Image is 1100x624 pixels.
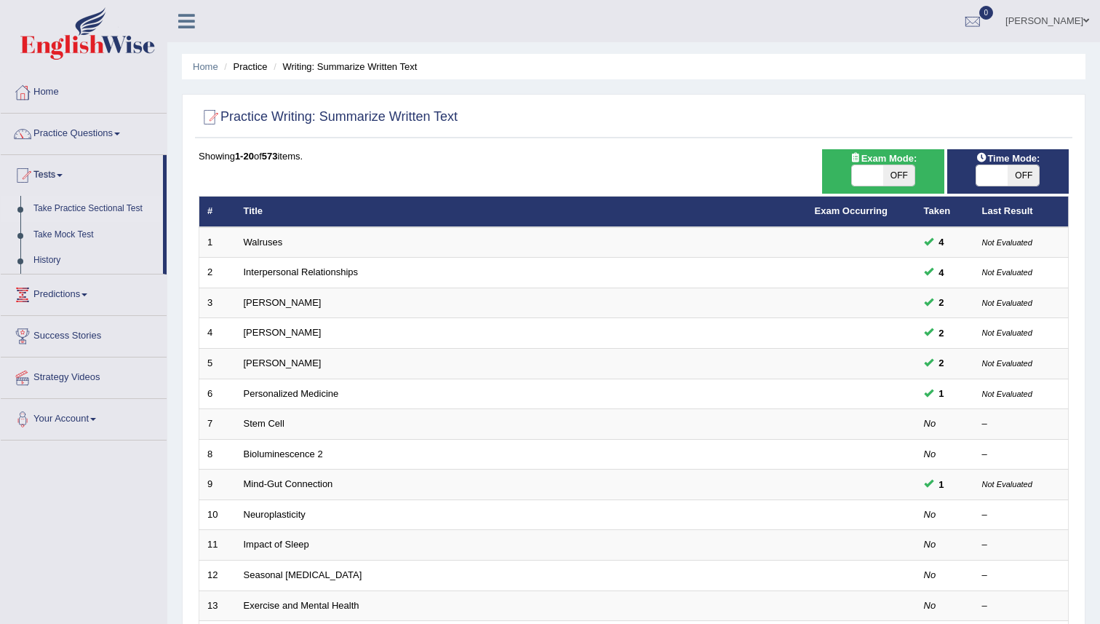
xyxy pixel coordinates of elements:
[1,358,167,394] a: Strategy Videos
[199,591,236,621] td: 13
[193,61,218,72] a: Home
[982,299,1032,307] small: Not Evaluated
[924,600,936,611] em: No
[244,569,362,580] a: Seasonal [MEDICAL_DATA]
[982,268,1032,277] small: Not Evaluated
[27,222,163,248] a: Take Mock Test
[1,399,167,435] a: Your Account
[199,106,458,128] h2: Practice Writing: Summarize Written Text
[916,197,974,227] th: Taken
[883,165,914,186] span: OFF
[1,275,167,311] a: Predictions
[924,539,936,550] em: No
[933,265,950,280] span: You can still take this question
[244,388,339,399] a: Personalized Medicine
[822,149,944,194] div: Show exams occurring in exams
[199,499,236,530] td: 10
[1,155,163,191] a: Tests
[982,238,1032,247] small: Not Evaluated
[982,599,1061,613] div: –
[199,530,236,561] td: 11
[199,349,236,379] td: 5
[244,600,359,611] a: Exercise and Mental Health
[244,266,359,277] a: Interpersonal Relationships
[199,470,236,500] td: 9
[924,449,936,459] em: No
[244,327,322,338] a: [PERSON_NAME]
[933,234,950,250] span: You can still take this question
[933,386,950,401] span: You can still take this question
[982,480,1032,489] small: Not Evaluated
[982,508,1061,522] div: –
[27,196,163,222] a: Take Practice Sectional Test
[924,509,936,520] em: No
[270,60,417,74] li: Writing: Summarize Written Text
[1,114,167,150] a: Practice Questions
[970,151,1045,166] span: Time Mode:
[244,449,323,459] a: Bioluminescence 2
[199,439,236,470] td: 8
[974,197,1069,227] th: Last Result
[199,409,236,440] td: 7
[1,316,167,352] a: Success Stories
[815,205,888,216] a: Exam Occurring
[262,151,278,162] b: 573
[933,295,950,310] span: You can still take this question
[982,359,1032,368] small: Not Evaluated
[844,151,922,166] span: Exam Mode:
[924,569,936,580] em: No
[199,149,1069,163] div: Showing of items.
[199,258,236,288] td: 2
[199,227,236,258] td: 1
[244,418,284,429] a: Stem Cell
[982,328,1032,337] small: Not Evaluated
[244,297,322,308] a: [PERSON_NAME]
[982,569,1061,582] div: –
[933,355,950,371] span: You can still take this question
[199,288,236,318] td: 3
[924,418,936,429] em: No
[982,417,1061,431] div: –
[244,237,283,248] a: Walruses
[27,248,163,274] a: History
[982,538,1061,552] div: –
[235,151,254,162] b: 1-20
[933,477,950,492] span: You can still take this question
[220,60,267,74] li: Practice
[199,379,236,409] td: 6
[244,478,333,489] a: Mind-Gut Connection
[199,560,236,591] td: 12
[982,448,1061,462] div: –
[979,6,994,20] span: 0
[244,539,309,550] a: Impact of Sleep
[1008,165,1039,186] span: OFF
[244,509,306,520] a: Neuroplasticity
[236,197,807,227] th: Title
[199,197,236,227] th: #
[244,358,322,368] a: [PERSON_NAME]
[933,325,950,341] span: You can still take this question
[982,390,1032,398] small: Not Evaluated
[199,318,236,349] td: 4
[1,72,167,108] a: Home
